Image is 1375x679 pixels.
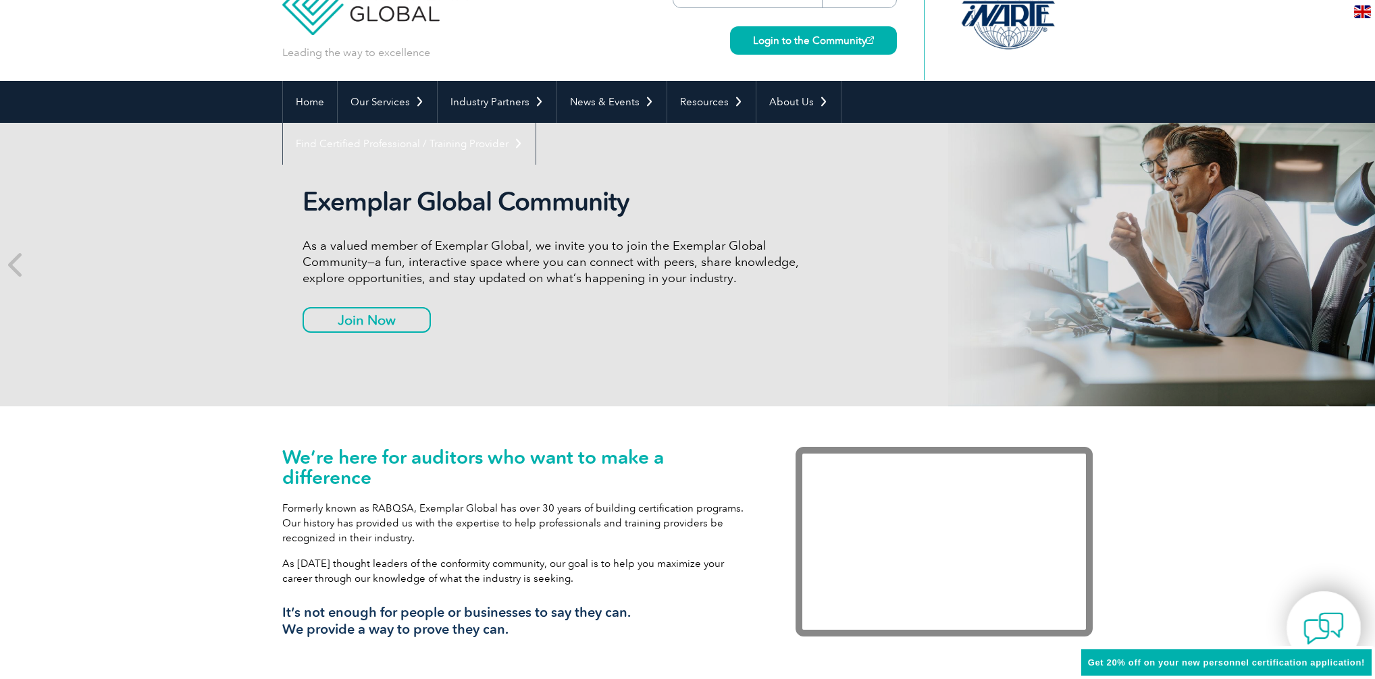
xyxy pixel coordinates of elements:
[557,81,667,123] a: News & Events
[438,81,556,123] a: Industry Partners
[338,81,437,123] a: Our Services
[283,123,536,165] a: Find Certified Professional / Training Provider
[796,447,1093,636] iframe: Exemplar Global: Working together to make a difference
[303,307,431,333] a: Join Now
[756,81,841,123] a: About Us
[303,238,809,286] p: As a valued member of Exemplar Global, we invite you to join the Exemplar Global Community—a fun,...
[282,556,755,586] p: As [DATE] thought leaders of the conformity community, our goal is to help you maximize your care...
[1303,608,1344,649] img: contact-chat.png
[866,36,874,44] img: open_square.png
[730,26,897,55] a: Login to the Community
[282,45,430,60] p: Leading the way to excellence
[282,604,755,638] h3: It’s not enough for people or businesses to say they can. We provide a way to prove they can.
[667,81,756,123] a: Resources
[1088,657,1365,668] span: Get 20% off on your new personnel certification application!
[282,447,755,487] h1: We’re here for auditors who want to make a difference
[283,81,337,123] a: Home
[303,186,809,217] h2: Exemplar Global Community
[1354,5,1371,18] img: en
[282,501,755,545] p: Formerly known as RABQSA, Exemplar Global has over 30 years of building certification programs. O...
